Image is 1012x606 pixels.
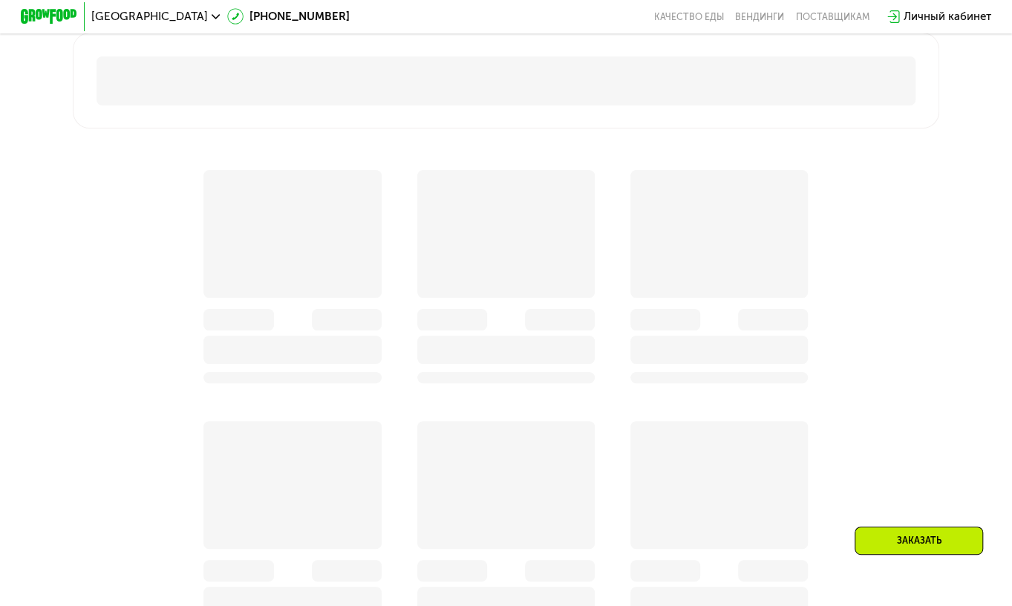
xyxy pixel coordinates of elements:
a: [PHONE_NUMBER] [227,8,350,25]
span: [GEOGRAPHIC_DATA] [91,11,208,22]
div: Заказать [855,527,983,555]
div: поставщикам [795,11,869,22]
a: Вендинги [735,11,784,22]
div: Личный кабинет [904,8,991,25]
a: Качество еды [654,11,724,22]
